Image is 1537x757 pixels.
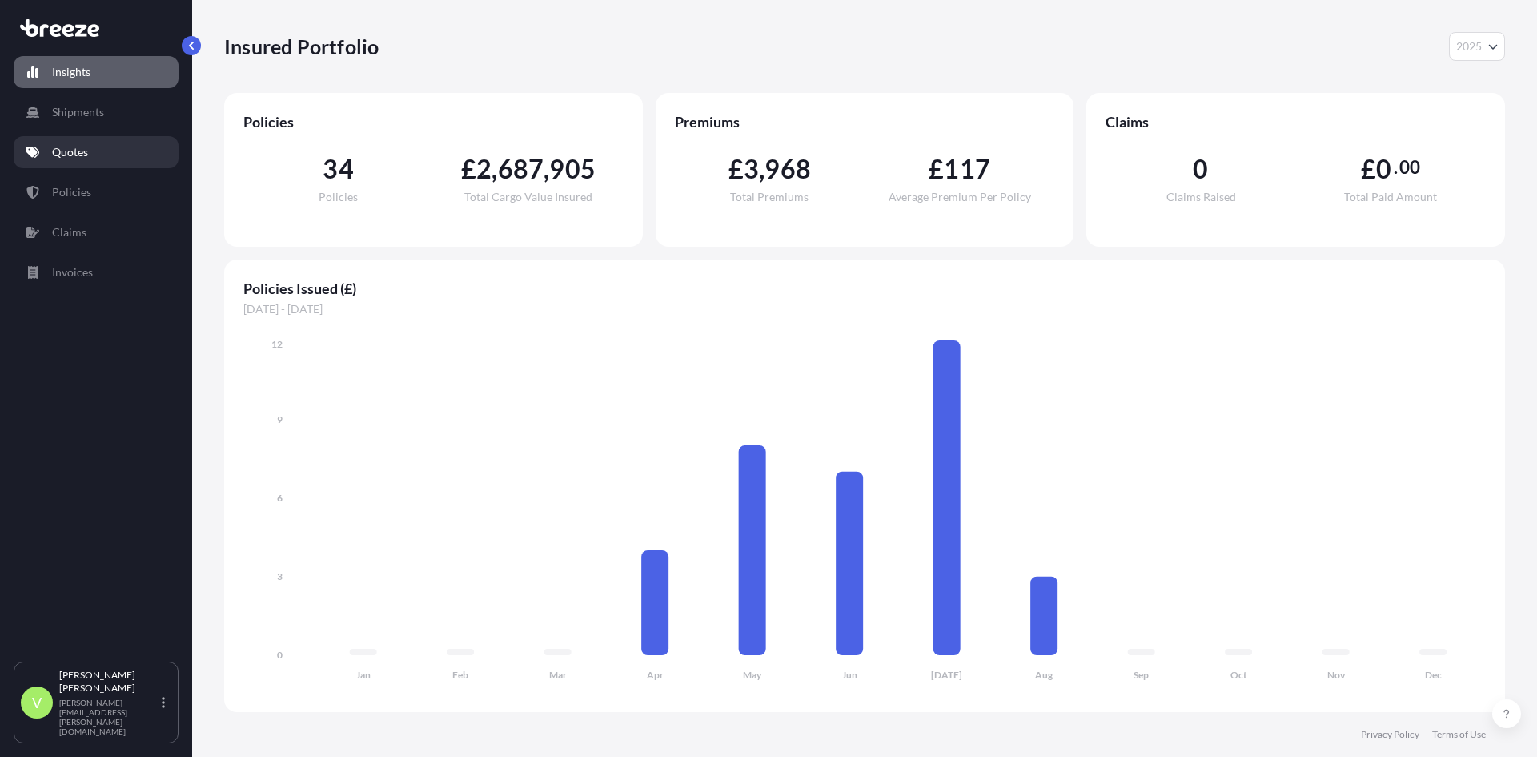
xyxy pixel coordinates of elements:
[271,338,283,350] tspan: 12
[243,301,1486,317] span: [DATE] - [DATE]
[319,191,358,203] span: Policies
[1230,669,1247,681] tspan: Oct
[452,669,468,681] tspan: Feb
[243,112,624,131] span: Policies
[52,184,91,200] p: Policies
[476,156,492,182] span: 2
[743,669,762,681] tspan: May
[1344,191,1437,203] span: Total Paid Amount
[889,191,1031,203] span: Average Premium Per Policy
[323,156,353,182] span: 34
[59,669,159,695] p: [PERSON_NAME] [PERSON_NAME]
[14,176,179,208] a: Policies
[1106,112,1486,131] span: Claims
[931,669,962,681] tspan: [DATE]
[14,56,179,88] a: Insights
[224,34,379,59] p: Insured Portfolio
[944,156,990,182] span: 117
[1432,728,1486,741] a: Terms of Use
[1134,669,1149,681] tspan: Sep
[52,144,88,160] p: Quotes
[1399,161,1420,174] span: 00
[929,156,944,182] span: £
[675,112,1055,131] span: Premiums
[14,216,179,248] a: Claims
[498,156,544,182] span: 687
[243,279,1486,298] span: Policies Issued (£)
[1166,191,1236,203] span: Claims Raised
[728,156,744,182] span: £
[549,669,567,681] tspan: Mar
[759,156,764,182] span: ,
[52,224,86,240] p: Claims
[461,156,476,182] span: £
[464,191,592,203] span: Total Cargo Value Insured
[52,264,93,280] p: Invoices
[14,136,179,168] a: Quotes
[14,96,179,128] a: Shipments
[277,492,283,504] tspan: 6
[647,669,664,681] tspan: Apr
[544,156,549,182] span: ,
[277,649,283,661] tspan: 0
[1035,669,1053,681] tspan: Aug
[32,695,42,711] span: V
[277,413,283,425] tspan: 9
[14,256,179,288] a: Invoices
[764,156,811,182] span: 968
[52,104,104,120] p: Shipments
[744,156,759,182] span: 3
[492,156,497,182] span: ,
[1361,156,1376,182] span: £
[52,64,90,80] p: Insights
[356,669,371,681] tspan: Jan
[1449,32,1505,61] button: Year Selector
[59,698,159,736] p: [PERSON_NAME][EMAIL_ADDRESS][PERSON_NAME][DOMAIN_NAME]
[549,156,596,182] span: 905
[1376,156,1391,182] span: 0
[1394,161,1398,174] span: .
[842,669,857,681] tspan: Jun
[1327,669,1346,681] tspan: Nov
[1193,156,1208,182] span: 0
[277,570,283,582] tspan: 3
[730,191,809,203] span: Total Premiums
[1425,669,1442,681] tspan: Dec
[1456,38,1482,54] span: 2025
[1361,728,1419,741] a: Privacy Policy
